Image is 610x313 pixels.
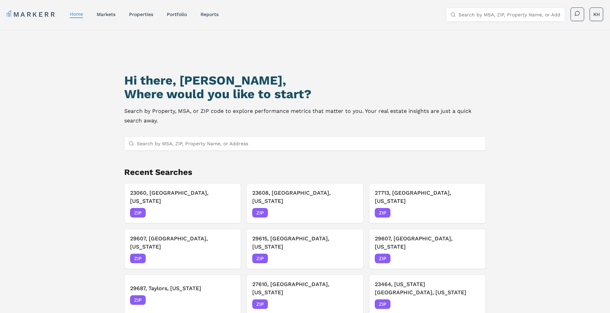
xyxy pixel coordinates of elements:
[252,254,268,263] span: ZIP
[246,183,363,223] button: Remove 23608, Newport News, Virginia23608, [GEOGRAPHIC_DATA], [US_STATE]ZIP[DATE]
[124,167,486,178] h2: Recent Searches
[465,255,480,262] span: [DATE]
[252,280,357,297] h3: 27610, [GEOGRAPHIC_DATA], [US_STATE]
[342,255,358,262] span: [DATE]
[375,280,480,297] h3: 23464, [US_STATE][GEOGRAPHIC_DATA], [US_STATE]
[246,229,363,269] button: Remove 29615, Greenville, South Carolina29615, [GEOGRAPHIC_DATA], [US_STATE]ZIP[DATE]
[252,235,357,251] h3: 29615, [GEOGRAPHIC_DATA], [US_STATE]
[220,209,235,216] span: [DATE]
[129,12,153,17] a: properties
[124,229,241,269] button: Remove 29607, Greenville, South Carolina29607, [GEOGRAPHIC_DATA], [US_STATE]ZIP[DATE]
[124,183,241,223] button: Remove 23060, Glen Allen, Virginia23060, [GEOGRAPHIC_DATA], [US_STATE]ZIP[DATE]
[137,137,481,150] input: Search by MSA, ZIP, Property Name, or Address
[220,255,235,262] span: [DATE]
[375,189,480,205] h3: 27713, [GEOGRAPHIC_DATA], [US_STATE]
[375,208,390,218] span: ZIP
[593,11,600,18] span: KH
[465,209,480,216] span: [DATE]
[200,12,219,17] a: reports
[342,209,358,216] span: [DATE]
[342,301,358,308] span: [DATE]
[130,295,146,305] span: ZIP
[465,301,480,308] span: [DATE]
[97,12,115,17] a: markets
[124,74,486,87] h1: Hi there, [PERSON_NAME],
[375,235,480,251] h3: 29607, [GEOGRAPHIC_DATA], [US_STATE]
[124,106,486,125] p: Search by Property, MSA, or ZIP code to explore performance metrics that matter to you. Your real...
[130,284,235,293] h3: 29687, Taylors, [US_STATE]
[130,254,146,263] span: ZIP
[70,11,83,17] a: home
[369,183,486,223] button: Remove 27713, Durham, North Carolina27713, [GEOGRAPHIC_DATA], [US_STATE]ZIP[DATE]
[369,229,486,269] button: Remove 29607, Greenville, South Carolina29607, [GEOGRAPHIC_DATA], [US_STATE]ZIP[DATE]
[220,297,235,303] span: [DATE]
[167,12,187,17] a: Portfolio
[252,189,357,205] h3: 23608, [GEOGRAPHIC_DATA], [US_STATE]
[130,189,235,205] h3: 23060, [GEOGRAPHIC_DATA], [US_STATE]
[130,235,235,251] h3: 29607, [GEOGRAPHIC_DATA], [US_STATE]
[130,208,146,218] span: ZIP
[459,8,561,21] input: Search by MSA, ZIP, Property Name, or Address
[7,10,56,19] a: MARKERR
[375,299,390,309] span: ZIP
[252,208,268,218] span: ZIP
[375,254,390,263] span: ZIP
[590,8,603,21] button: KH
[124,87,486,101] h2: Where would you like to start?
[252,299,268,309] span: ZIP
